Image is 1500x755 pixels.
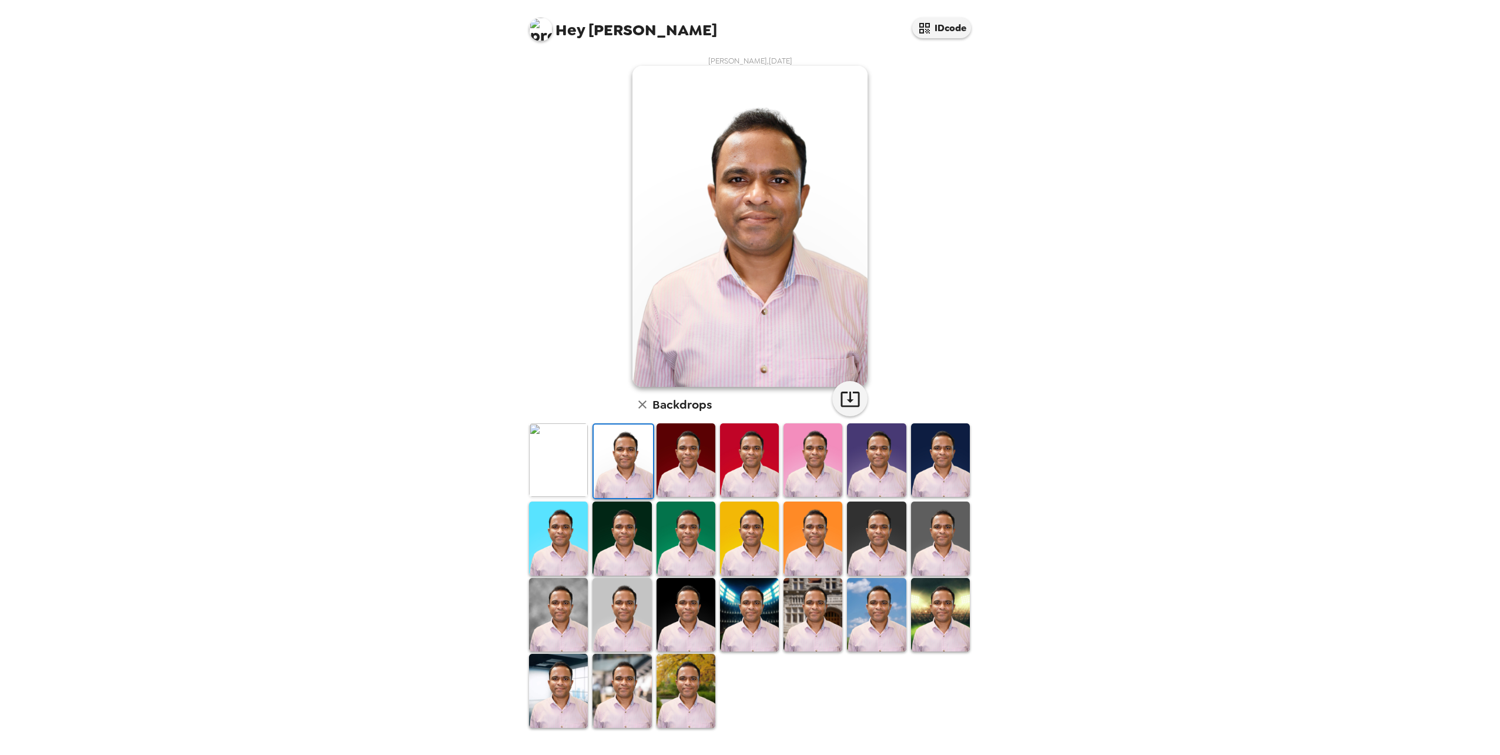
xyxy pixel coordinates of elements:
[529,423,588,497] img: Original
[529,18,553,41] img: profile pic
[708,56,792,66] span: [PERSON_NAME] , [DATE]
[529,12,717,38] span: [PERSON_NAME]
[555,19,585,41] span: Hey
[912,18,971,38] button: IDcode
[652,395,712,414] h6: Backdrops
[632,66,868,387] img: user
